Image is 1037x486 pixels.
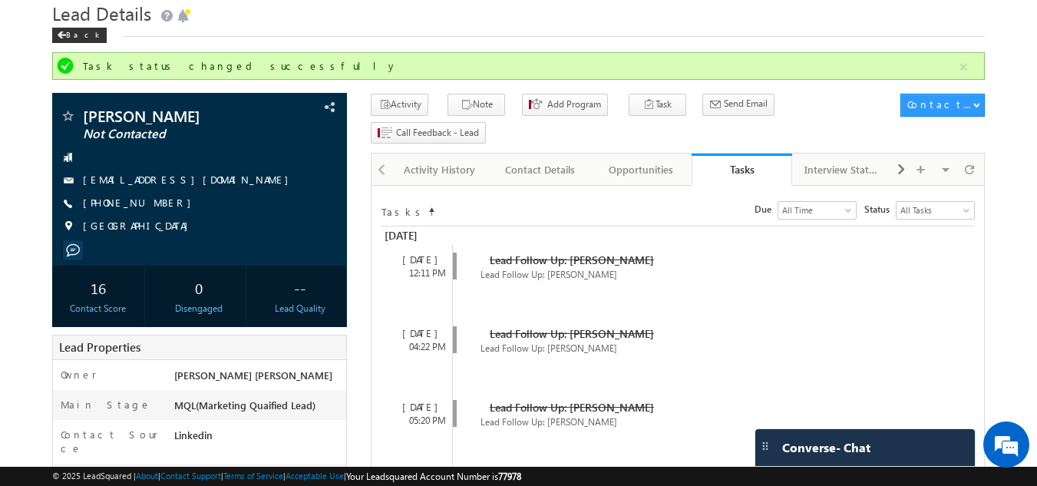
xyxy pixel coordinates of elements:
[692,154,792,186] a: Tasks
[59,339,140,355] span: Lead Properties
[388,266,452,280] div: 12:11 PM
[83,173,296,186] a: [EMAIL_ADDRESS][DOMAIN_NAME]
[83,59,958,73] div: Task status changed successfully
[778,203,852,217] span: All Time
[136,471,158,481] a: About
[257,273,342,302] div: --
[547,98,601,111] span: Add Program
[724,97,768,111] span: Send Email
[388,253,452,266] div: [DATE]
[396,126,479,140] span: Call Feedback - Lead
[629,94,686,116] button: Task
[498,471,521,482] span: 77978
[782,441,870,455] span: Converse - Chat
[490,154,591,186] a: Contact Details
[388,326,452,340] div: [DATE]
[83,196,199,211] span: [PHONE_NUMBER]
[778,201,857,220] a: All Time
[896,201,975,220] a: All Tasks
[371,122,486,144] button: Call Feedback - Lead
[61,398,151,412] label: Main Stage
[481,416,617,428] span: Lead Follow Up: [PERSON_NAME]
[481,342,617,354] span: Lead Follow Up: [PERSON_NAME]
[52,1,151,25] span: Lead Details
[702,94,774,116] button: Send Email
[61,428,160,455] label: Contact Source
[703,162,781,177] div: Tasks
[83,219,196,234] span: [GEOGRAPHIC_DATA]
[257,302,342,316] div: Lead Quality
[52,28,107,43] div: Back
[388,340,452,354] div: 04:22 PM
[804,160,879,179] div: Interview Status
[755,203,778,217] span: Due
[346,471,521,482] span: Your Leadsquared Account Number is
[490,400,654,415] span: Lead Follow Up: [PERSON_NAME]
[490,253,654,267] span: Lead Follow Up: [PERSON_NAME]
[388,400,452,414] div: [DATE]
[80,81,258,101] div: Chat with us now
[900,94,985,117] button: Contact Actions
[20,142,280,364] textarea: Type your message and hit 'Enter'
[897,203,970,217] span: All Tasks
[503,160,577,179] div: Contact Details
[591,154,692,186] a: Opportunities
[286,471,344,481] a: Acceptable Use
[381,201,427,220] td: Tasks
[83,108,265,124] span: [PERSON_NAME]
[390,154,490,186] a: Activity History
[792,154,893,186] a: Interview Status
[223,471,283,481] a: Terms of Service
[481,269,617,280] span: Lead Follow Up: [PERSON_NAME]
[56,273,141,302] div: 16
[160,471,221,481] a: Contact Support
[490,326,654,341] span: Lead Follow Up: [PERSON_NAME]
[402,160,477,179] div: Activity History
[26,81,64,101] img: d_60004797649_company_0_60004797649
[83,127,265,142] span: Not Contacted
[174,369,332,382] span: [PERSON_NAME] [PERSON_NAME]
[381,226,451,245] div: [DATE]
[522,94,608,116] button: Add Program
[759,440,771,452] img: carter-drag
[252,8,289,45] div: Minimize live chat window
[209,377,279,398] em: Start Chat
[388,414,452,428] div: 05:20 PM
[157,302,242,316] div: Disengaged
[52,469,521,484] span: © 2025 LeadSquared | | | | |
[52,27,114,40] a: Back
[56,302,141,316] div: Contact Score
[61,368,97,382] label: Owner
[907,98,973,111] div: Contact Actions
[864,203,896,217] span: Status
[170,398,347,419] div: MQL(Marketing Quaified Lead)
[603,160,678,179] div: Opportunities
[170,428,347,449] div: Linkedin
[157,273,242,302] div: 0
[447,94,505,116] button: Note
[371,94,428,116] button: Activity
[428,202,435,216] span: Sort Timeline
